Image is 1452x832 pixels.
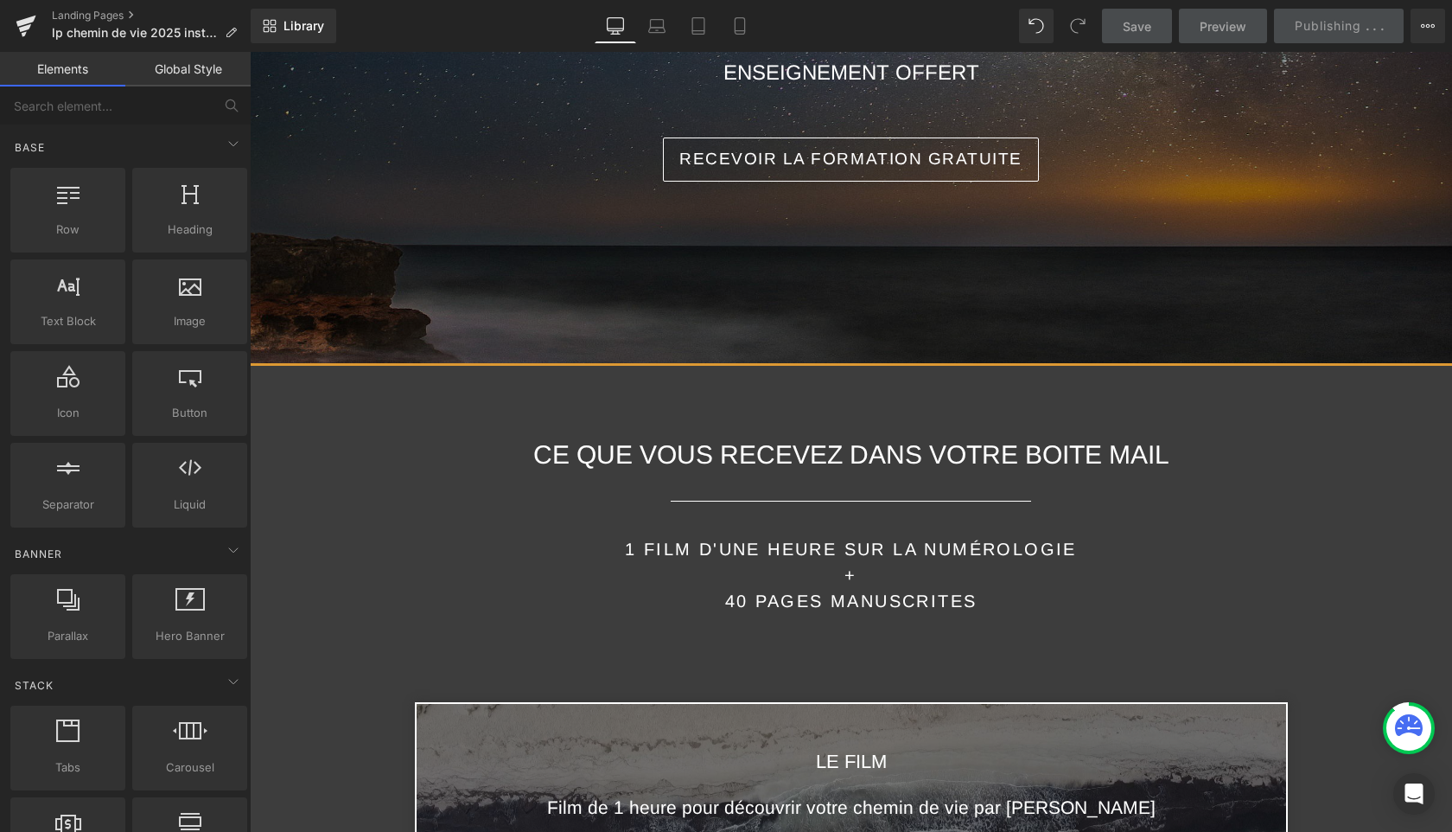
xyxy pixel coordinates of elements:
a: Mobile [719,9,761,43]
span: Stack [13,677,55,694]
span: Base [13,139,47,156]
span: Image [137,312,242,330]
span: Carousel [137,758,242,777]
span: Hero Banner [137,627,242,645]
a: Preview [1179,9,1267,43]
span: lp chemin de vie 2025 instagram [52,26,218,40]
span: Liquid [137,496,242,514]
font: ENSEIGNEMENT OFFERT [474,9,729,32]
span: Row [16,221,120,239]
a: New Library [251,9,336,43]
div: Open Intercom Messenger [1393,773,1435,815]
span: Icon [16,404,120,422]
a: Tablet [678,9,719,43]
a: Landing Pages [52,9,251,22]
span: Parallax [16,627,120,645]
a: Desktop [595,9,636,43]
span: Preview [1200,17,1246,35]
span: Heading [137,221,242,239]
span: recevoir la formation gratuite [430,98,773,116]
button: Undo [1019,9,1054,43]
font: Film de 1 heure pour découvrir votre chemin de vie par [PERSON_NAME] [297,746,906,765]
font: 40 pages manuscrites [475,540,728,559]
font: LE FILM [566,699,637,720]
span: Button [137,404,242,422]
button: Redo [1060,9,1095,43]
font: + [595,514,607,533]
span: Library [283,18,324,34]
span: Banner [13,546,64,562]
span: Save [1123,17,1151,35]
button: More [1411,9,1445,43]
a: Global Style [125,52,251,86]
a: recevoir la formation gratuite [413,86,789,130]
span: Separator [16,496,120,514]
font: 1 film d'une heure Sur la numérologie [375,488,827,507]
span: Tabs [16,758,120,777]
a: Laptop [636,9,678,43]
span: Text Block [16,312,120,330]
span: CE QUE VOUS RECEVEZ DANS VOTRE BOITE MAIL [283,388,920,417]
